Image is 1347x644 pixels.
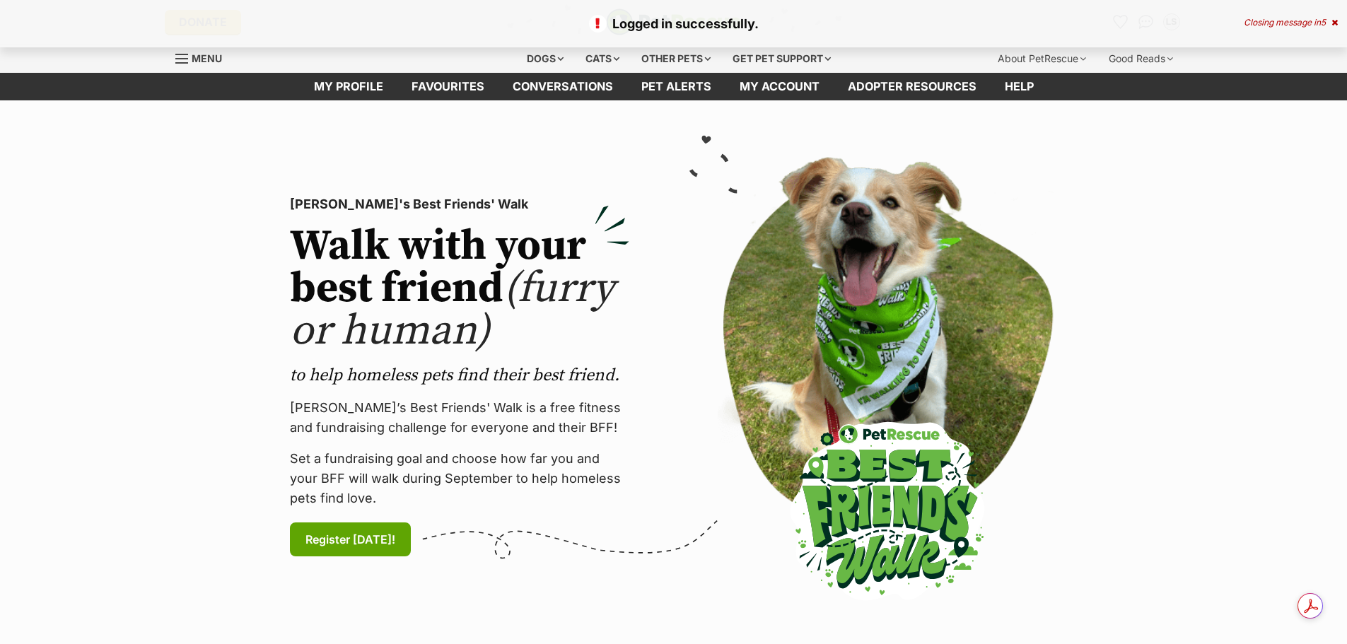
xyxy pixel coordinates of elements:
[305,531,395,548] span: Register [DATE]!
[576,45,629,73] div: Cats
[631,45,721,73] div: Other pets
[290,194,629,214] p: [PERSON_NAME]'s Best Friends' Walk
[175,45,232,70] a: Menu
[192,52,222,64] span: Menu
[988,45,1096,73] div: About PetRescue
[725,73,834,100] a: My account
[290,226,629,353] h2: Walk with your best friend
[397,73,498,100] a: Favourites
[290,449,629,508] p: Set a fundraising goal and choose how far you and your BFF will walk during September to help hom...
[627,73,725,100] a: Pet alerts
[290,522,411,556] a: Register [DATE]!
[991,73,1048,100] a: Help
[290,398,629,438] p: [PERSON_NAME]’s Best Friends' Walk is a free fitness and fundraising challenge for everyone and t...
[300,73,397,100] a: My profile
[290,364,629,387] p: to help homeless pets find their best friend.
[723,45,841,73] div: Get pet support
[290,262,614,358] span: (furry or human)
[1099,45,1183,73] div: Good Reads
[498,73,627,100] a: conversations
[834,73,991,100] a: Adopter resources
[517,45,573,73] div: Dogs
